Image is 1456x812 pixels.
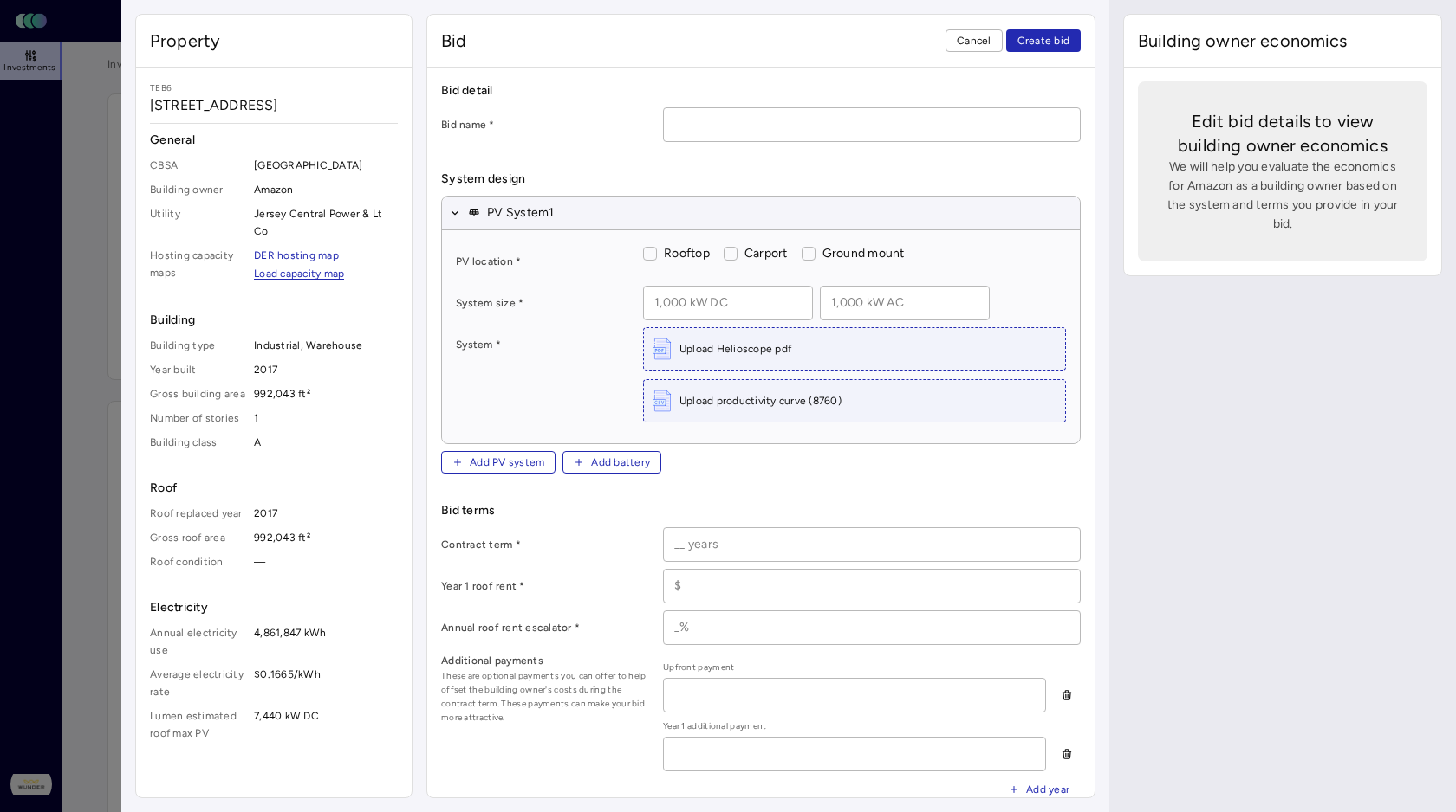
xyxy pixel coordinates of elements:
span: [STREET_ADDRESS] [150,95,398,116]
span: Edit bid details to view building owner economics [1166,109,1400,158]
span: Roof condition [150,553,247,570]
label: System size * [456,294,629,312]
span: Upload productivity curve (8760) [679,392,842,409]
span: Building type [150,337,247,354]
span: 2017 [254,505,398,522]
span: Rooftop [664,246,710,261]
span: Annual electricity use [150,624,247,659]
span: Add year [1026,781,1069,798]
span: These are optional payments you can offer to help offset the building owner's costs during the co... [441,669,649,725]
span: $0.1665/kWh [254,666,398,700]
button: Add PV system [441,451,556,474]
button: PV System1 [442,197,1080,230]
span: TEB6 [150,81,398,95]
span: [GEOGRAPHIC_DATA] [254,157,398,174]
img: svg%3e [651,387,673,415]
span: Hosting capacity maps [150,247,247,283]
span: Electricity [150,598,398,617]
span: Building owner economics [1138,29,1348,53]
span: Gross building area [150,385,247,403]
span: Create bid [1017,32,1070,49]
span: Average electricity rate [150,666,247,700]
label: Contract term * [441,536,649,553]
span: 992,043 ft² [254,385,398,403]
span: General [150,131,398,150]
span: 4,861,847 kWh [254,624,398,659]
span: Building owner [150,181,247,198]
span: Industrial, Warehouse [254,337,398,354]
label: Bid name * [441,116,649,133]
button: Create bid [1006,29,1082,52]
span: Upfront payment [663,661,1046,674]
span: PV System 1 [487,203,555,222]
input: 1,000 kW DC [644,287,812,319]
input: _% [664,611,1080,644]
img: svg%3e [651,335,673,363]
span: 7,440 kW DC [254,707,398,742]
a: DER hosting map [254,250,339,261]
span: 992,043 ft² [254,529,398,546]
span: Upload Helioscope pdf [679,340,791,358]
span: A [254,434,398,451]
input: $___ [664,570,1080,603]
span: 2017 [254,361,398,378]
span: Gross roof area [150,529,247,546]
span: — [254,553,398,570]
span: Lumen estimated roof max PV [150,707,247,742]
span: System design [441,170,1081,189]
button: Add battery [562,451,661,474]
label: Year 1 roof rent * [441,577,649,595]
span: Jersey Central Power & Lt Co [254,205,398,240]
span: Property [150,29,220,53]
label: System * [456,336,629,353]
span: Building class [150,434,247,451]
span: Number of stories [150,409,247,427]
span: 1 [254,409,398,427]
a: Load capacity map [254,268,344,280]
span: Bid [441,29,466,53]
span: Roof replaced year [150,505,247,522]
span: Ground mount [822,246,905,261]
span: We will help you evaluate the economics for Amazon as a building owner based on the system and te... [1166,158,1400,234]
label: Additional payments [441,652,649,669]
span: Add battery [591,454,650,471]
span: Cancel [957,32,991,49]
label: Annual roof rent escalator * [441,619,649,636]
span: Roof [150,479,398,498]
span: Year 1 additional payment [663,719,1046,733]
button: Cancel [946,29,1003,52]
span: Bid detail [441,81,1081,100]
span: Year built [150,361,247,378]
input: 1,000 kW AC [821,287,989,319]
input: __ years [664,528,1080,561]
label: PV location * [456,253,629,270]
span: Building [150,311,398,330]
span: CBSA [150,157,247,174]
span: Carport [744,246,788,261]
span: Add PV system [470,454,544,471]
span: Utility [150,205,247,240]
span: Amazon [254,181,398,198]
span: Bid terms [441,501,1081,520]
button: Add year [998,778,1081,801]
